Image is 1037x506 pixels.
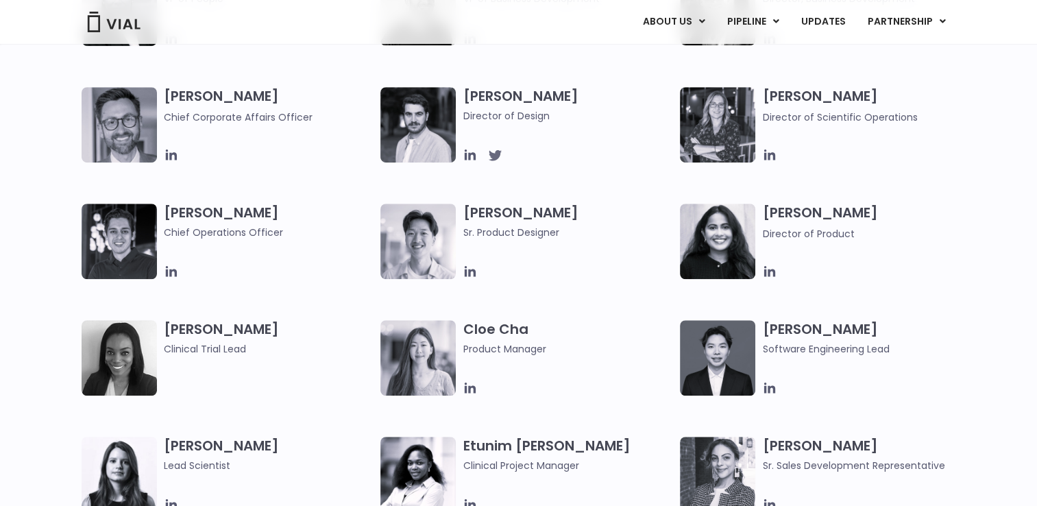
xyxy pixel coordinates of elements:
img: Cloe [380,320,456,396]
h3: [PERSON_NAME] [164,87,374,125]
img: Brennan [380,204,456,279]
a: PIPELINEMenu Toggle [716,10,789,34]
img: Headshot of smiling woman named Sarah [680,87,755,162]
a: UPDATES [790,10,855,34]
span: Chief Corporate Affairs Officer [164,110,313,124]
h3: [PERSON_NAME] [762,204,973,241]
h3: [PERSON_NAME] [164,320,374,357]
h3: Cloe Cha [463,320,673,357]
h3: [PERSON_NAME] [463,204,673,240]
span: Clinical Trial Lead [164,341,374,357]
span: Sr. Product Designer [463,225,673,240]
img: Headshot of smiling man named Albert [380,87,456,162]
img: A black and white photo of a woman smiling. [82,320,157,396]
span: Lead Scientist [164,458,374,473]
span: Chief Operations Officer [164,225,374,240]
h3: [PERSON_NAME] [762,87,973,125]
h3: [PERSON_NAME] [762,320,973,357]
span: Software Engineering Lead [762,341,973,357]
img: Vial Logo [86,12,141,32]
a: PARTNERSHIPMenu Toggle [856,10,956,34]
img: Smiling woman named Dhruba [680,204,755,279]
h3: Etunim [PERSON_NAME] [463,437,673,473]
h3: [PERSON_NAME] [463,87,673,123]
span: Director of Design [463,108,673,123]
span: Sr. Sales Development Representative [762,458,973,473]
a: ABOUT USMenu Toggle [631,10,715,34]
span: Director of Product [762,227,854,241]
span: Director of Scientific Operations [762,110,917,124]
h3: [PERSON_NAME] [164,437,374,473]
img: Headshot of smiling man named Josh [82,204,157,279]
span: Product Manager [463,341,673,357]
h3: [PERSON_NAME] [164,204,374,240]
h3: [PERSON_NAME] [762,437,973,473]
img: Paolo-M [82,87,157,162]
span: Clinical Project Manager [463,458,673,473]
